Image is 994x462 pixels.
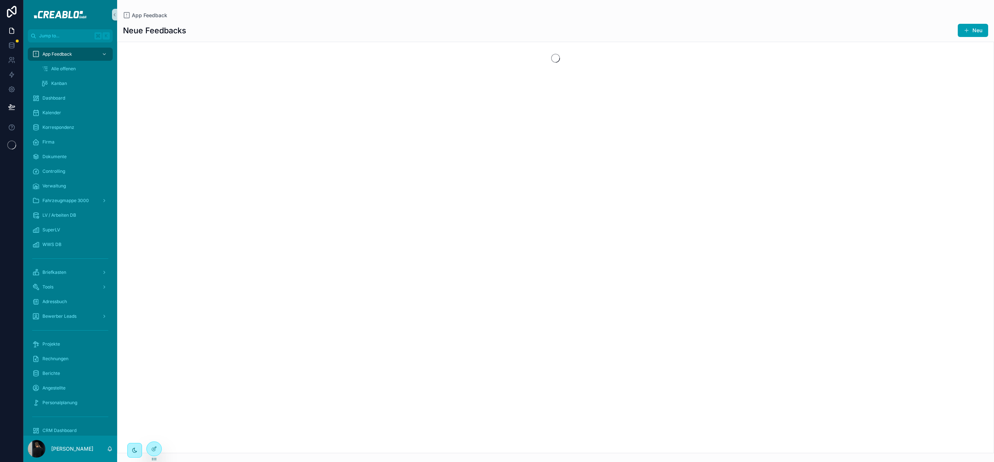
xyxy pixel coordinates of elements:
p: [PERSON_NAME] [51,445,93,452]
span: LV / Arbeiten DB [42,212,76,218]
a: Dokumente [28,150,113,163]
span: Jump to... [39,33,91,39]
a: Angestellte [28,381,113,395]
h1: Neue Feedbacks [123,25,186,36]
a: Verwaltung [28,179,113,193]
a: Alle offenen [37,62,113,75]
span: Dashboard [42,95,65,101]
span: Kanban [51,81,67,86]
span: Alle offenen [51,66,76,72]
a: Kanban [37,77,113,90]
span: K [103,33,109,39]
img: App logo [29,9,111,21]
div: scrollable content [23,42,117,436]
a: Rechnungen [28,352,113,365]
span: Angestellte [42,385,66,391]
a: Controlling [28,165,113,178]
span: App Feedback [42,51,72,57]
a: Berichte [28,367,113,380]
a: Adressbuch [28,295,113,308]
a: SuperLV [28,223,113,236]
a: Korrespondenz [28,121,113,134]
a: App Feedback [123,12,167,19]
span: Firma [42,139,55,145]
a: App Feedback [28,48,113,61]
span: SuperLV [42,227,60,233]
span: Fahrzeugmappe 3000 [42,198,89,204]
a: Personalplanung [28,396,113,409]
a: Bewerber Leads [28,310,113,323]
a: Dashboard [28,92,113,105]
span: Rechnungen [42,356,68,362]
span: Projekte [42,341,60,347]
button: Neu [958,24,988,37]
button: Jump to...K [28,29,113,42]
span: CRM Dashboard [42,428,76,433]
a: Briefkasten [28,266,113,279]
a: Projekte [28,338,113,351]
span: WWS DB [42,242,61,247]
a: Fahrzeugmappe 3000 [28,194,113,207]
a: Firma [28,135,113,149]
span: Briefkasten [42,269,66,275]
span: Dokumente [42,154,67,160]
span: App Feedback [132,12,167,19]
a: LV / Arbeiten DB [28,209,113,222]
a: Kalender [28,106,113,119]
a: Tools [28,280,113,294]
a: WWS DB [28,238,113,251]
span: Kalender [42,110,61,116]
span: Korrespondenz [42,124,74,130]
span: Berichte [42,370,60,376]
a: CRM Dashboard [28,424,113,437]
span: Verwaltung [42,183,66,189]
span: Personalplanung [42,400,77,406]
span: Adressbuch [42,299,67,305]
span: Bewerber Leads [42,313,76,319]
span: Tools [42,284,53,290]
span: Controlling [42,168,65,174]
